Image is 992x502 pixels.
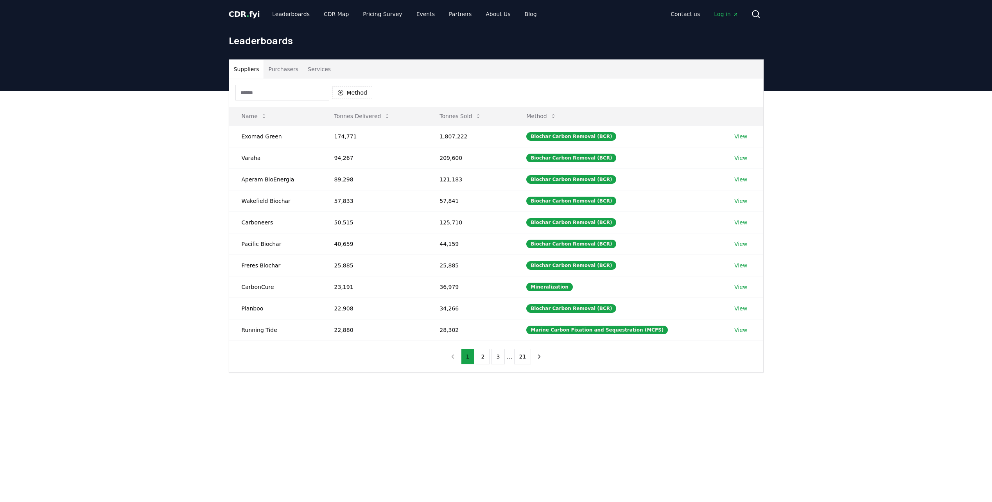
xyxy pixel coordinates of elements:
[734,305,747,312] a: View
[479,7,517,21] a: About Us
[714,10,738,18] span: Log in
[229,34,764,47] h1: Leaderboards
[734,154,747,162] a: View
[266,7,543,21] nav: Main
[427,147,514,169] td: 209,600
[514,349,531,364] button: 21
[433,108,488,124] button: Tonnes Sold
[410,7,441,21] a: Events
[322,169,427,190] td: 89,298
[322,190,427,212] td: 57,833
[229,169,322,190] td: Aperam BioEnergia
[328,108,397,124] button: Tonnes Delivered
[734,176,747,183] a: View
[229,255,322,276] td: Freres Biochar
[229,319,322,341] td: Running Tide
[303,60,335,79] button: Services
[526,304,616,313] div: Biochar Carbon Removal (BCR)
[427,212,514,233] td: 125,710
[734,197,747,205] a: View
[322,147,427,169] td: 94,267
[427,125,514,147] td: 1,807,222
[427,169,514,190] td: 121,183
[318,7,355,21] a: CDR Map
[357,7,408,21] a: Pricing Survey
[526,218,616,227] div: Biochar Carbon Removal (BCR)
[526,283,573,291] div: Mineralization
[427,190,514,212] td: 57,841
[526,326,668,334] div: Marine Carbon Fixation and Sequestration (MCFS)
[476,349,490,364] button: 2
[734,283,747,291] a: View
[229,212,322,233] td: Carboneers
[229,60,264,79] button: Suppliers
[322,212,427,233] td: 50,515
[322,276,427,298] td: 23,191
[229,147,322,169] td: Varaha
[526,175,616,184] div: Biochar Carbon Removal (BCR)
[229,9,260,20] a: CDR.fyi
[246,9,249,19] span: .
[229,190,322,212] td: Wakefield Biochar
[526,154,616,162] div: Biochar Carbon Removal (BCR)
[734,240,747,248] a: View
[664,7,744,21] nav: Main
[322,298,427,319] td: 22,908
[322,233,427,255] td: 40,659
[229,276,322,298] td: CarbonCure
[264,60,303,79] button: Purchasers
[734,133,747,140] a: View
[734,219,747,226] a: View
[491,349,505,364] button: 3
[427,276,514,298] td: 36,979
[708,7,744,21] a: Log in
[526,197,616,205] div: Biochar Carbon Removal (BCR)
[734,262,747,269] a: View
[322,319,427,341] td: 22,880
[427,233,514,255] td: 44,159
[506,352,512,361] li: ...
[533,349,546,364] button: next page
[664,7,706,21] a: Contact us
[518,7,543,21] a: Blog
[461,349,475,364] button: 1
[322,255,427,276] td: 25,885
[443,7,478,21] a: Partners
[526,261,616,270] div: Biochar Carbon Removal (BCR)
[734,326,747,334] a: View
[229,125,322,147] td: Exomad Green
[526,132,616,141] div: Biochar Carbon Removal (BCR)
[266,7,316,21] a: Leaderboards
[332,86,373,99] button: Method
[427,319,514,341] td: 28,302
[526,240,616,248] div: Biochar Carbon Removal (BCR)
[235,108,273,124] button: Name
[229,298,322,319] td: Planboo
[427,298,514,319] td: 34,266
[229,9,260,19] span: CDR fyi
[427,255,514,276] td: 25,885
[229,233,322,255] td: Pacific Biochar
[520,108,563,124] button: Method
[322,125,427,147] td: 174,771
